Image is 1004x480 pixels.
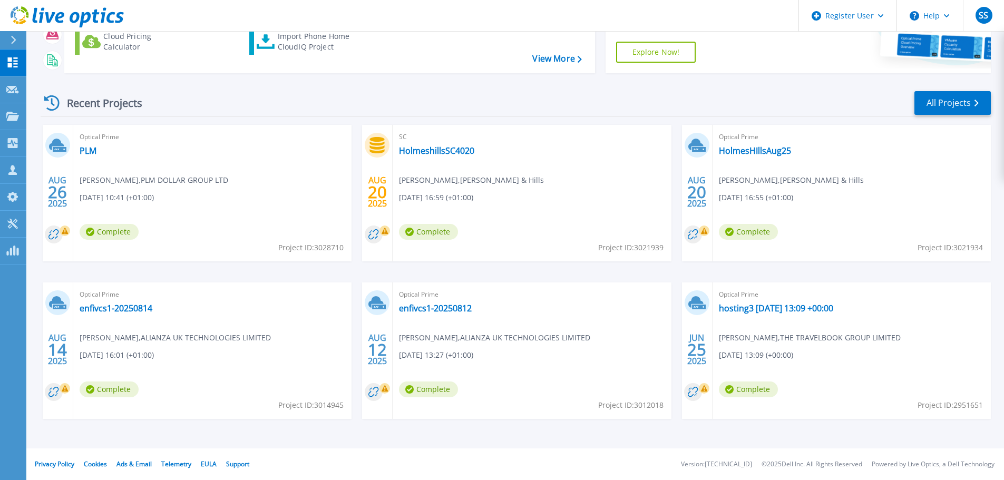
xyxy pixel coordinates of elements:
a: Privacy Policy [35,459,74,468]
span: Complete [80,381,139,397]
span: 26 [48,188,67,197]
span: [DATE] 16:01 (+01:00) [80,349,154,361]
span: Complete [399,381,458,397]
div: Cloud Pricing Calculator [103,31,188,52]
li: Version: [TECHNICAL_ID] [681,461,752,468]
span: Project ID: 3028710 [278,242,344,253]
a: Cloud Pricing Calculator [75,28,192,55]
div: AUG 2025 [47,330,67,369]
span: 14 [48,345,67,354]
a: PLM [80,145,96,156]
span: 20 [368,188,387,197]
span: Optical Prime [80,131,345,143]
span: [DATE] 16:55 (+01:00) [719,192,793,203]
a: Telemetry [161,459,191,468]
span: [PERSON_NAME] , THE TRAVELBOOK GROUP LIMITED [719,332,901,344]
span: Optical Prime [719,131,984,143]
span: Project ID: 3021934 [918,242,983,253]
span: [DATE] 10:41 (+01:00) [80,192,154,203]
li: Powered by Live Optics, a Dell Technology [872,461,995,468]
div: AUG 2025 [47,173,67,211]
a: Explore Now! [616,42,696,63]
a: enfivcs1-20250814 [80,303,152,314]
a: Support [226,459,249,468]
span: Project ID: 2951651 [918,399,983,411]
span: Optical Prime [80,289,345,300]
span: SS [979,11,988,19]
span: [PERSON_NAME] , [PERSON_NAME] & Hills [719,174,864,186]
a: hosting3 [DATE] 13:09 +00:00 [719,303,833,314]
span: [DATE] 13:09 (+00:00) [719,349,793,361]
span: Complete [719,224,778,240]
a: HolmeshillsSC4020 [399,145,474,156]
div: AUG 2025 [687,173,707,211]
span: [DATE] 16:59 (+01:00) [399,192,473,203]
span: Optical Prime [719,289,984,300]
span: Complete [719,381,778,397]
a: enfivcs1-20250812 [399,303,472,314]
div: AUG 2025 [367,173,387,211]
div: JUN 2025 [687,330,707,369]
div: Import Phone Home CloudIQ Project [278,31,360,52]
span: [PERSON_NAME] , ALIANZA UK TECHNOLOGIES LIMITED [80,332,271,344]
span: 12 [368,345,387,354]
div: Recent Projects [41,90,157,116]
a: View More [532,54,581,64]
span: Optical Prime [399,289,665,300]
span: Complete [399,224,458,240]
a: Cookies [84,459,107,468]
span: 25 [687,345,706,354]
div: AUG 2025 [367,330,387,369]
span: SC [399,131,665,143]
span: Project ID: 3021939 [598,242,664,253]
a: Ads & Email [116,459,152,468]
span: [PERSON_NAME] , PLM DOLLAR GROUP LTD [80,174,228,186]
span: Complete [80,224,139,240]
a: All Projects [914,91,991,115]
span: Project ID: 3014945 [278,399,344,411]
span: [PERSON_NAME] , [PERSON_NAME] & Hills [399,174,544,186]
li: © 2025 Dell Inc. All Rights Reserved [762,461,862,468]
span: Project ID: 3012018 [598,399,664,411]
a: HolmesHIllsAug25 [719,145,791,156]
span: [DATE] 13:27 (+01:00) [399,349,473,361]
span: 20 [687,188,706,197]
span: [PERSON_NAME] , ALIANZA UK TECHNOLOGIES LIMITED [399,332,590,344]
a: EULA [201,459,217,468]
